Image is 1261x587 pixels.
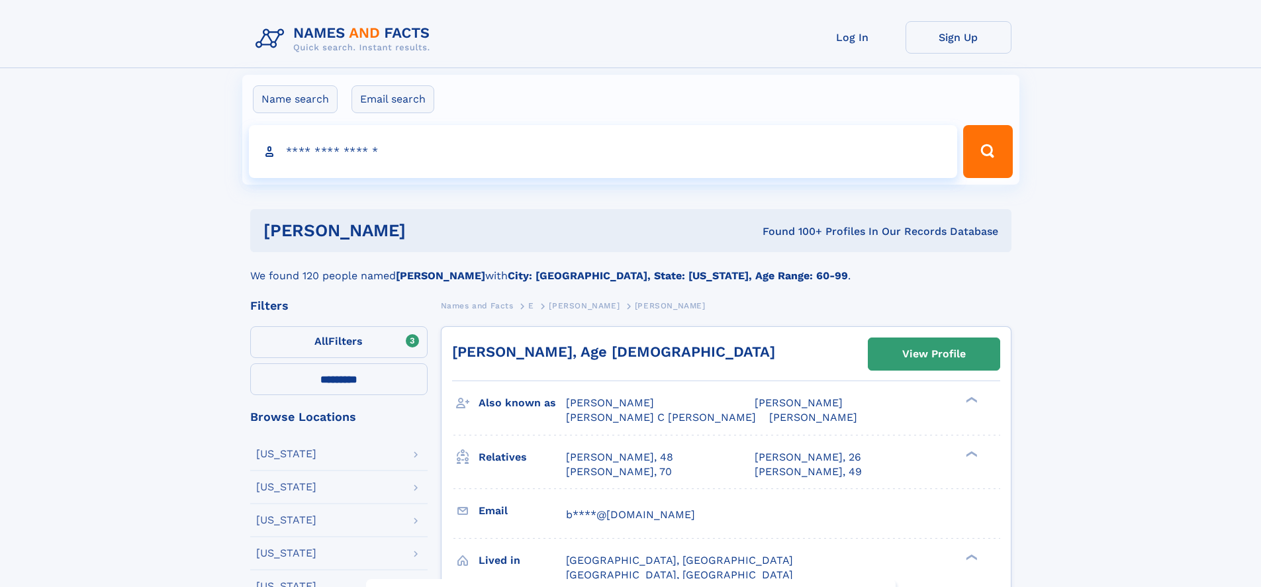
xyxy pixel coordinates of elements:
[479,500,566,522] h3: Email
[566,411,756,424] span: [PERSON_NAME] C [PERSON_NAME]
[256,548,316,559] div: [US_STATE]
[452,343,775,360] a: [PERSON_NAME], Age [DEMOGRAPHIC_DATA]
[528,297,534,314] a: E
[769,411,857,424] span: [PERSON_NAME]
[396,269,485,282] b: [PERSON_NAME]
[962,553,978,561] div: ❯
[902,339,966,369] div: View Profile
[250,300,428,312] div: Filters
[441,297,514,314] a: Names and Facts
[800,21,906,54] a: Log In
[250,252,1011,284] div: We found 120 people named with .
[528,301,534,310] span: E
[868,338,1000,370] a: View Profile
[635,301,706,310] span: [PERSON_NAME]
[963,125,1012,178] button: Search Button
[906,21,1011,54] a: Sign Up
[566,465,672,479] a: [PERSON_NAME], 70
[250,21,441,57] img: Logo Names and Facts
[250,411,428,423] div: Browse Locations
[479,392,566,414] h3: Also known as
[962,449,978,458] div: ❯
[566,554,793,566] span: [GEOGRAPHIC_DATA], [GEOGRAPHIC_DATA]
[566,450,673,465] a: [PERSON_NAME], 48
[250,326,428,358] label: Filters
[256,515,316,525] div: [US_STATE]
[549,297,620,314] a: [PERSON_NAME]
[351,85,434,113] label: Email search
[549,301,620,310] span: [PERSON_NAME]
[256,482,316,492] div: [US_STATE]
[256,449,316,459] div: [US_STATE]
[566,396,654,409] span: [PERSON_NAME]
[479,549,566,572] h3: Lived in
[479,446,566,469] h3: Relatives
[755,396,843,409] span: [PERSON_NAME]
[253,85,338,113] label: Name search
[263,222,584,239] h1: [PERSON_NAME]
[755,450,861,465] a: [PERSON_NAME], 26
[755,465,862,479] a: [PERSON_NAME], 49
[566,568,793,581] span: [GEOGRAPHIC_DATA], [GEOGRAPHIC_DATA]
[508,269,848,282] b: City: [GEOGRAPHIC_DATA], State: [US_STATE], Age Range: 60-99
[314,335,328,347] span: All
[249,125,958,178] input: search input
[584,224,998,239] div: Found 100+ Profiles In Our Records Database
[962,396,978,404] div: ❯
